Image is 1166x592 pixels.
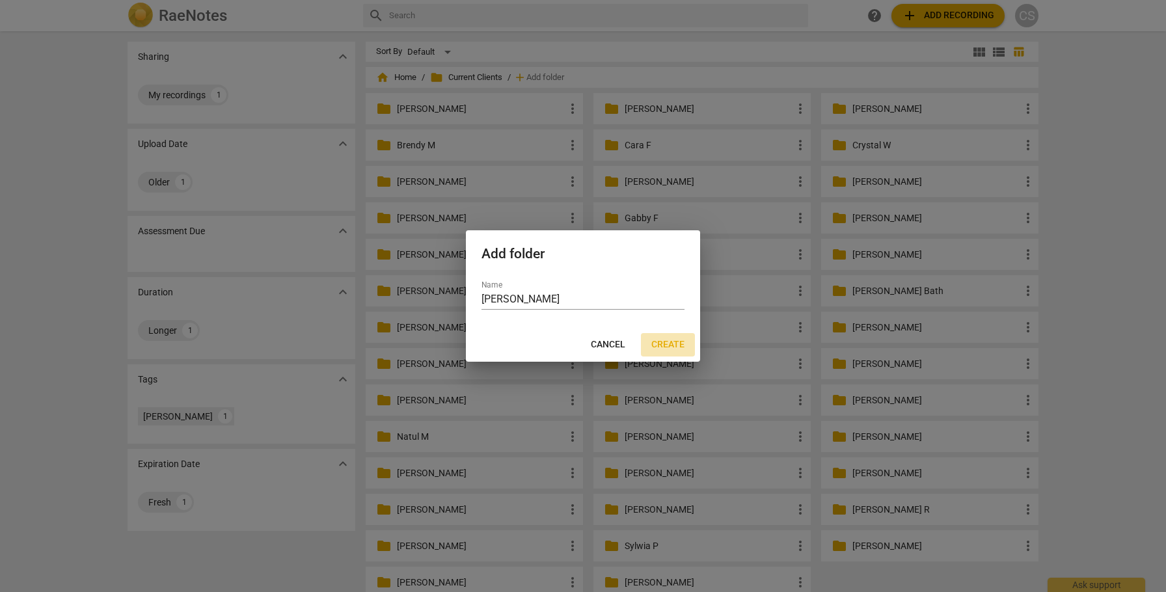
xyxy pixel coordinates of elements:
[591,338,625,351] span: Cancel
[580,333,636,357] button: Cancel
[641,333,695,357] button: Create
[651,338,685,351] span: Create
[481,246,685,262] h2: Add folder
[481,281,502,289] label: Name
